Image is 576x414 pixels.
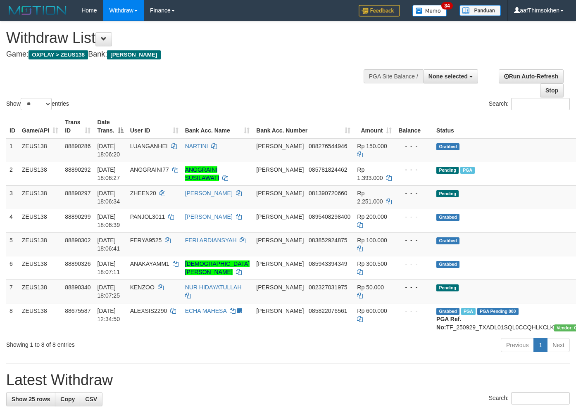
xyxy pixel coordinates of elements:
[398,236,430,244] div: - - -
[97,260,120,275] span: [DATE] 18:07:11
[309,260,347,267] span: Copy 085943394349 to clipboard
[253,115,354,138] th: Bank Acc. Number: activate to sort column ascending
[65,284,90,291] span: 88890340
[6,279,19,303] td: 7
[97,237,120,252] span: [DATE] 18:06:41
[256,308,304,314] span: [PERSON_NAME]
[357,190,383,205] span: Rp 2.251.000
[65,166,90,173] span: 88890292
[6,303,19,335] td: 8
[185,166,219,181] a: ANGGRAINI SUSILAWATI
[256,166,304,173] span: [PERSON_NAME]
[547,338,570,352] a: Next
[489,392,570,405] label: Search:
[130,143,168,149] span: LUANGANHEI
[357,213,387,220] span: Rp 200.000
[6,162,19,185] td: 2
[185,190,233,196] a: [PERSON_NAME]
[62,115,94,138] th: Trans ID: activate to sort column ascending
[499,69,564,83] a: Run Auto-Refresh
[97,308,120,322] span: [DATE] 12:34:50
[182,115,253,138] th: Bank Acc. Name: activate to sort column ascending
[130,260,169,267] span: ANAKAYAMM1
[65,143,90,149] span: 88890286
[357,284,384,291] span: Rp 50.000
[6,337,234,349] div: Showing 1 to 8 of 8 entries
[489,98,570,110] label: Search:
[65,213,90,220] span: 88890299
[19,232,62,256] td: ZEUS138
[398,260,430,268] div: - - -
[185,260,250,275] a: [DEMOGRAPHIC_DATA] [PERSON_NAME]
[460,167,475,174] span: Marked by aafanarl
[130,284,155,291] span: KENZOO
[309,213,350,220] span: Copy 0895408298400 to clipboard
[309,190,347,196] span: Copy 081390720660 to clipboard
[398,283,430,291] div: - - -
[19,115,62,138] th: Game/API: activate to sort column ascending
[501,338,534,352] a: Previous
[80,392,102,406] a: CSV
[398,166,430,174] div: - - -
[533,338,547,352] a: 1
[65,260,90,267] span: 88890326
[256,260,304,267] span: [PERSON_NAME]
[19,256,62,279] td: ZEUS138
[256,190,304,196] span: [PERSON_NAME]
[185,308,226,314] a: ECHA MAHESA
[428,73,468,80] span: None selected
[130,166,169,173] span: ANGGRAINI77
[6,372,570,388] h1: Latest Withdraw
[185,143,208,149] a: NARTINI
[6,138,19,162] td: 1
[97,143,120,158] span: [DATE] 18:06:20
[511,392,570,405] input: Search:
[436,284,459,291] span: Pending
[130,190,156,196] span: ZHEEN20
[6,30,376,46] h1: Withdraw List
[398,213,430,221] div: - - -
[19,209,62,232] td: ZEUS138
[398,307,430,315] div: - - -
[65,190,90,196] span: 88890297
[398,189,430,197] div: - - -
[6,392,55,406] a: Show 25 rows
[436,237,459,244] span: Grabbed
[256,237,304,244] span: [PERSON_NAME]
[185,213,233,220] a: [PERSON_NAME]
[412,5,447,17] img: Button%20Memo.svg
[130,213,165,220] span: PANJOL3011
[6,4,69,17] img: MOTION_logo.png
[309,284,347,291] span: Copy 082327031975 to clipboard
[540,83,564,97] a: Stop
[19,138,62,162] td: ZEUS138
[6,256,19,279] td: 6
[364,69,423,83] div: PGA Site Balance /
[97,284,120,299] span: [DATE] 18:07:25
[256,143,304,149] span: [PERSON_NAME]
[107,50,160,59] span: [PERSON_NAME]
[436,190,459,197] span: Pending
[85,396,97,402] span: CSV
[423,69,478,83] button: None selected
[436,167,459,174] span: Pending
[357,166,383,181] span: Rp 1.393.000
[6,115,19,138] th: ID
[29,50,88,59] span: OXPLAY > ZEUS138
[436,143,459,150] span: Grabbed
[436,308,459,315] span: Grabbed
[185,237,237,244] a: FERI ARDIANSYAH
[309,166,347,173] span: Copy 085781824462 to clipboard
[441,2,452,9] span: 34
[60,396,75,402] span: Copy
[6,50,376,59] h4: Game: Bank:
[309,143,347,149] span: Copy 088276544946 to clipboard
[461,308,476,315] span: Marked by aafpengsreynich
[94,115,126,138] th: Date Trans.: activate to sort column descending
[19,185,62,209] td: ZEUS138
[354,115,395,138] th: Amount: activate to sort column ascending
[398,142,430,150] div: - - -
[19,162,62,185] td: ZEUS138
[185,284,242,291] a: NUR HIDAYATULLAH
[256,213,304,220] span: [PERSON_NAME]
